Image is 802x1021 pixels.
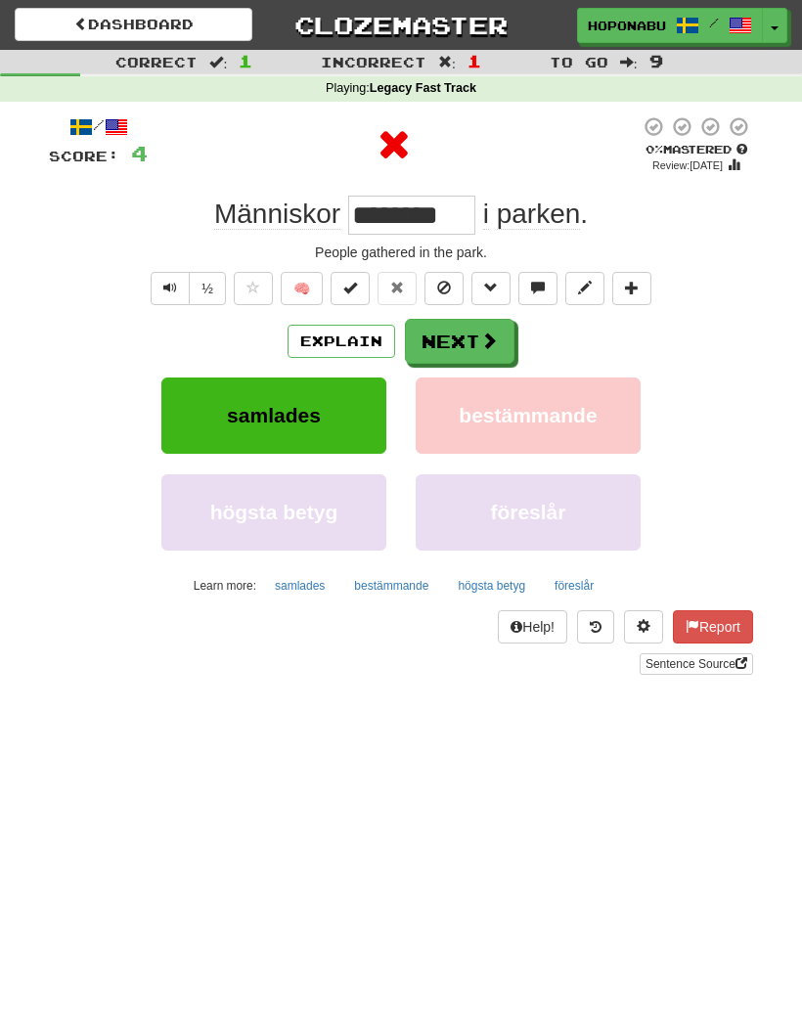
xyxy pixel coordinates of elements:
[518,272,557,305] button: Discuss sentence (alt+u)
[151,272,190,305] button: Play sentence audio (ctl+space)
[321,54,426,70] span: Incorrect
[161,377,386,454] button: samlades
[471,272,511,305] button: Grammar (alt+g)
[214,199,340,230] span: Människor
[210,501,338,523] span: högsta betyg
[459,404,597,426] span: bestämmande
[115,54,198,70] span: Correct
[239,51,252,70] span: 1
[438,55,456,68] span: :
[709,16,719,29] span: /
[483,199,489,230] span: i
[370,81,476,95] strong: Legacy Fast Track
[49,115,148,140] div: /
[424,272,464,305] button: Ignore sentence (alt+i)
[673,610,753,644] button: Report
[161,474,386,551] button: högsta betyg
[490,501,565,523] span: föreslår
[565,272,604,305] button: Edit sentence (alt+d)
[288,325,395,358] button: Explain
[497,199,581,230] span: parken
[468,51,481,70] span: 1
[646,143,663,155] span: 0 %
[652,159,723,171] small: Review: [DATE]
[620,55,638,68] span: :
[378,272,417,305] button: Reset to 0% Mastered (alt+r)
[15,8,252,41] a: Dashboard
[209,55,227,68] span: :
[405,319,514,364] button: Next
[282,8,519,42] a: Clozemaster
[577,8,763,43] a: HopOnABus /
[194,579,256,593] small: Learn more:
[447,571,536,600] button: högsta betyg
[416,377,641,454] button: bestämmande
[234,272,273,305] button: Favorite sentence (alt+f)
[550,54,608,70] span: To go
[49,148,119,164] span: Score:
[227,404,321,426] span: samlades
[281,272,323,305] button: 🧠
[577,610,614,644] button: Round history (alt+y)
[147,272,226,305] div: Text-to-speech controls
[331,272,370,305] button: Set this sentence to 100% Mastered (alt+m)
[343,571,439,600] button: bestämmande
[612,272,651,305] button: Add to collection (alt+a)
[498,610,567,644] button: Help!
[416,474,641,551] button: föreslår
[49,243,753,262] div: People gathered in the park.
[640,653,753,675] a: Sentence Source
[588,17,666,34] span: HopOnABus
[475,199,588,230] span: .
[649,51,663,70] span: 9
[131,141,148,165] span: 4
[264,571,335,600] button: samlades
[544,571,604,600] button: föreslår
[189,272,226,305] button: ½
[640,142,753,157] div: Mastered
